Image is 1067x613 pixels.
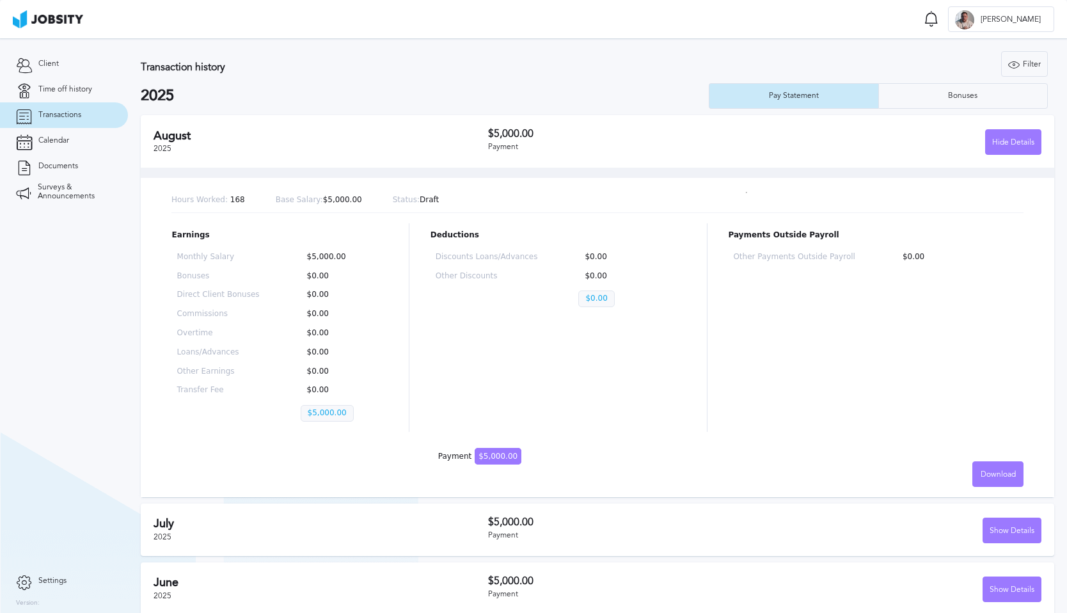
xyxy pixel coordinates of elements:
[276,195,323,204] span: Base Salary:
[488,575,765,587] h3: $5,000.00
[985,129,1041,155] button: Hide Details
[171,196,245,205] p: 168
[301,348,383,357] p: $0.00
[1001,51,1048,77] button: Filter
[141,87,709,105] h2: 2025
[38,162,78,171] span: Documents
[733,253,855,262] p: Other Payments Outside Payroll
[141,61,636,73] h3: Transaction history
[38,577,67,585] span: Settings
[38,60,59,68] span: Client
[948,6,1054,32] button: A[PERSON_NAME]
[974,15,1047,24] span: [PERSON_NAME]
[728,231,1023,240] p: Payments Outside Payroll
[154,129,488,143] h2: August
[983,518,1041,544] div: Show Details
[276,196,362,205] p: $5,000.00
[301,405,354,422] p: $5,000.00
[154,532,171,541] span: 2025
[38,111,81,120] span: Transactions
[301,291,383,299] p: $0.00
[878,83,1048,109] button: Bonuses
[578,272,681,281] p: $0.00
[393,196,439,205] p: Draft
[171,195,228,204] span: Hours Worked:
[177,310,260,319] p: Commissions
[13,10,83,28] img: ab4bad089aa723f57921c736e9817d99.png
[154,591,171,600] span: 2025
[986,130,1041,155] div: Hide Details
[942,92,984,100] div: Bonuses
[955,10,974,29] div: A
[436,253,538,262] p: Discounts Loans/Advances
[177,291,260,299] p: Direct Client Bonuses
[301,253,383,262] p: $5,000.00
[896,253,1018,262] p: $0.00
[475,448,521,465] span: $5,000.00
[301,272,383,281] p: $0.00
[981,470,1016,479] span: Download
[154,576,488,589] h2: June
[177,272,260,281] p: Bonuses
[177,348,260,357] p: Loans/Advances
[763,92,825,100] div: Pay Statement
[983,577,1041,602] button: Show Details
[983,518,1041,543] button: Show Details
[301,386,383,395] p: $0.00
[578,291,614,307] p: $0.00
[301,310,383,319] p: $0.00
[177,386,260,395] p: Transfer Fee
[38,183,112,201] span: Surveys & Announcements
[431,231,686,240] p: Deductions
[983,577,1041,603] div: Show Details
[177,329,260,338] p: Overtime
[301,329,383,338] p: $0.00
[38,85,92,94] span: Time off history
[177,253,260,262] p: Monthly Salary
[154,517,488,530] h2: July
[16,600,40,607] label: Version:
[301,367,383,376] p: $0.00
[972,461,1024,487] button: Download
[436,272,538,281] p: Other Discounts
[578,253,681,262] p: $0.00
[488,590,765,599] div: Payment
[488,143,765,152] div: Payment
[393,195,420,204] span: Status:
[177,367,260,376] p: Other Earnings
[38,136,69,145] span: Calendar
[488,531,765,540] div: Payment
[172,231,388,240] p: Earnings
[488,128,765,139] h3: $5,000.00
[709,83,878,109] button: Pay Statement
[1002,52,1047,77] div: Filter
[154,144,171,153] span: 2025
[488,516,765,528] h3: $5,000.00
[438,452,521,461] div: Payment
